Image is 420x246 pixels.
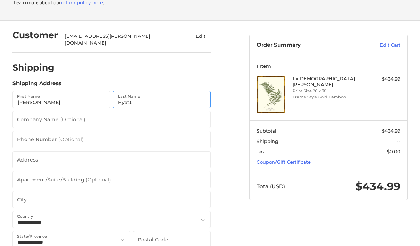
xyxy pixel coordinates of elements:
label: State/Province [17,232,47,240]
h3: 1 Item [257,63,400,69]
span: Tax [257,149,265,154]
span: $0.00 [387,149,400,154]
h4: 1 x [DEMOGRAPHIC_DATA] [PERSON_NAME] [293,76,363,87]
small: (Optional) [86,176,111,183]
a: Coupon/Gift Certificate [257,159,311,165]
label: Apartment/Suite/Building [17,171,111,189]
span: Subtotal [257,128,277,134]
label: Address [17,151,38,169]
label: Country [17,212,33,220]
small: (Optional) [58,136,84,143]
small: (Optional) [60,116,85,123]
span: -- [397,138,400,144]
label: Phone Number [17,131,84,148]
h2: Customer [12,30,58,41]
li: Frame Style Gold Bamboo [293,94,363,100]
li: Print Size 26 x 38 [293,88,363,94]
label: Company Name [17,111,85,128]
span: Total (USD) [257,183,285,190]
label: First Name [17,92,40,100]
h2: Shipping [12,62,54,73]
span: $434.99 [382,128,400,134]
legend: Shipping Address [12,80,61,91]
span: Shipping [257,138,278,144]
a: Edit Cart [355,42,400,49]
div: $434.99 [364,76,400,83]
div: [EMAIL_ADDRESS][PERSON_NAME][DOMAIN_NAME] [65,33,176,47]
label: Last Name [118,92,140,100]
label: City [17,191,27,209]
h3: Order Summary [257,42,355,49]
span: $434.99 [356,180,400,193]
button: Edit [190,31,211,41]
